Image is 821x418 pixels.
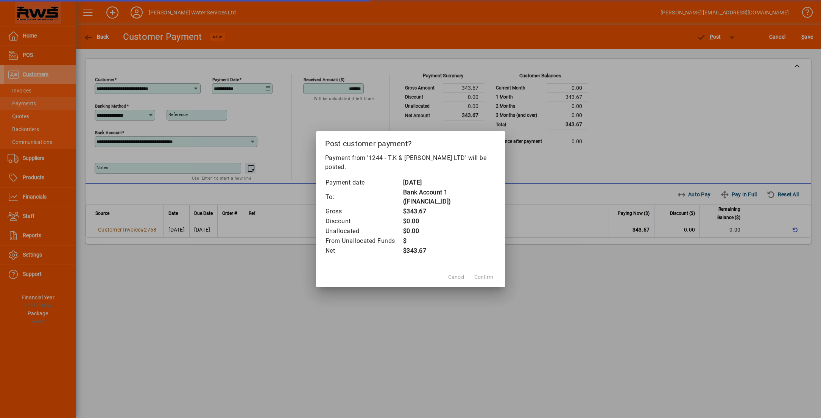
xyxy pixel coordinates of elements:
[325,246,403,256] td: Net
[403,178,496,188] td: [DATE]
[325,153,496,172] p: Payment from '1244 - T.K & [PERSON_NAME] LTD' will be posted.
[403,226,496,236] td: $0.00
[403,216,496,226] td: $0.00
[325,178,403,188] td: Payment date
[325,226,403,236] td: Unallocated
[403,207,496,216] td: $343.67
[325,207,403,216] td: Gross
[316,131,505,153] h2: Post customer payment?
[403,188,496,207] td: Bank Account 1 ([FINANCIAL_ID])
[325,216,403,226] td: Discount
[325,188,403,207] td: To:
[325,236,403,246] td: From Unallocated Funds
[403,246,496,256] td: $343.67
[403,236,496,246] td: $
